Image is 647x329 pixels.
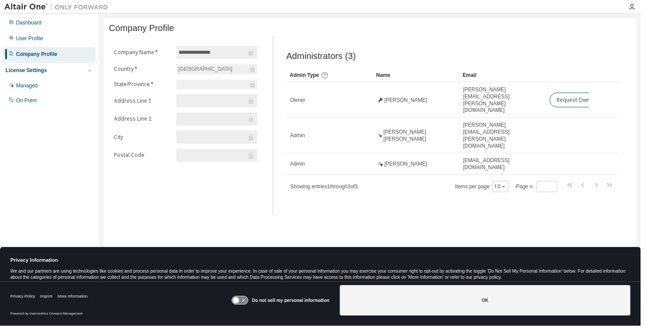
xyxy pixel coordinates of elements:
[115,49,173,56] label: Company Name
[387,130,460,144] span: [PERSON_NAME] [PERSON_NAME]
[115,117,173,124] label: Address Line 2
[293,162,308,169] span: Admin
[460,183,513,194] span: Items per page
[115,98,173,105] label: Address Line 1
[115,135,173,142] label: City
[467,69,547,83] div: Email
[115,153,173,160] label: Postal Code
[115,66,173,73] label: Country
[499,185,511,192] button: 10
[16,83,38,90] div: Managed
[289,52,359,62] span: Administrators (3)
[293,97,308,104] span: Owner
[468,123,547,151] span: [PERSON_NAME][EMAIL_ADDRESS][PERSON_NAME][DOMAIN_NAME]
[388,162,431,169] span: [PERSON_NAME]
[16,51,58,58] div: Company Profile
[115,82,173,89] label: State/Province
[6,68,47,75] div: License Settings
[293,185,361,191] span: Showing entries 1 through 3 of 3
[468,87,547,115] span: [PERSON_NAME][EMAIL_ADDRESS][PERSON_NAME][DOMAIN_NAME]
[16,98,37,105] div: On Prem
[521,183,563,194] span: Page n.
[110,24,176,34] span: Company Profile
[178,65,260,75] div: [GEOGRAPHIC_DATA]
[16,20,42,27] div: Dashboard
[4,3,114,11] img: Altair One
[16,35,44,42] div: User Profile
[388,97,431,104] span: [PERSON_NAME]
[293,73,322,79] span: Admin Type
[293,133,308,140] span: Admin
[380,69,460,83] div: Name
[179,65,236,75] div: [GEOGRAPHIC_DATA]
[555,94,629,108] button: Request Owner Change
[468,159,547,173] span: [EMAIL_ADDRESS][DOMAIN_NAME]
